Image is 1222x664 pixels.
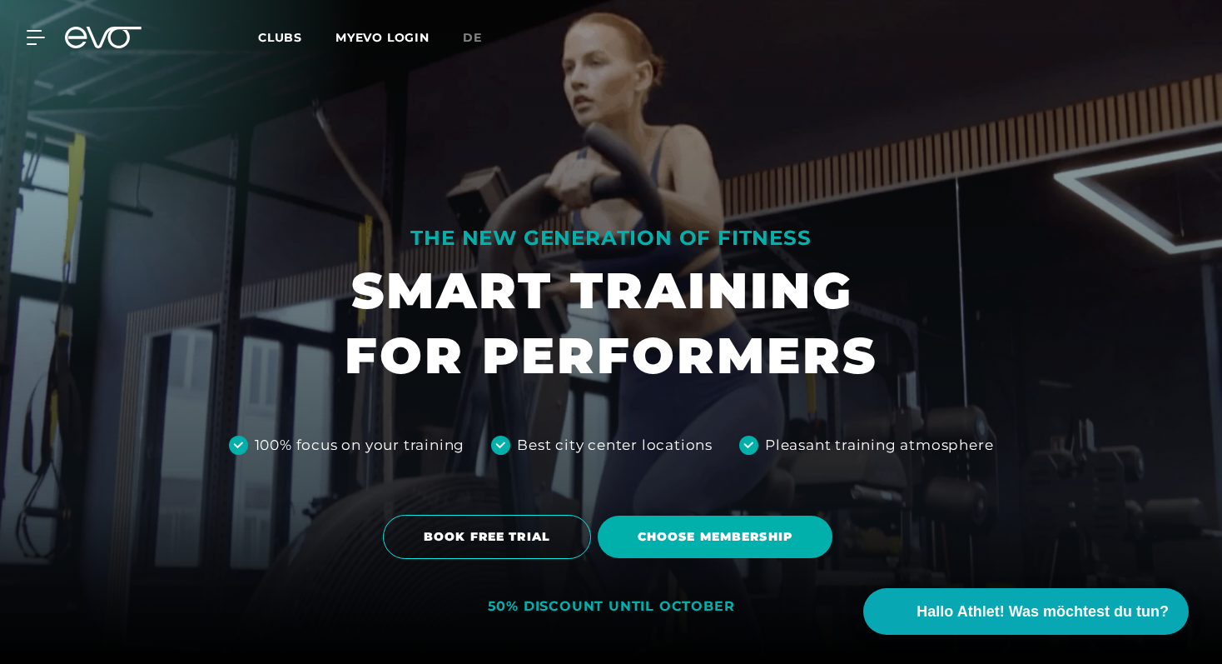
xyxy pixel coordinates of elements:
[255,435,465,457] div: 100% focus on your training
[345,258,877,388] h1: SMART TRAINING FOR PERFORMERS
[383,502,598,572] a: BOOK FREE TRIAL
[345,225,877,252] div: THE NEW GENERATION OF FITNESS
[488,598,735,616] div: 50% DISCOUNT UNTIL OCTOBER
[463,28,502,47] a: de
[258,30,302,45] span: Clubs
[335,30,430,45] a: MYEVO LOGIN
[424,528,550,546] span: BOOK FREE TRIAL
[638,528,792,546] span: Choose membership
[517,435,713,457] div: Best city center locations
[916,601,1169,623] span: Hallo Athlet! Was möchtest du tun?
[258,29,335,45] a: Clubs
[463,30,482,45] span: de
[765,435,993,457] div: Pleasant training atmosphere
[863,588,1189,635] button: Hallo Athlet! Was möchtest du tun?
[598,503,839,571] a: Choose membership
